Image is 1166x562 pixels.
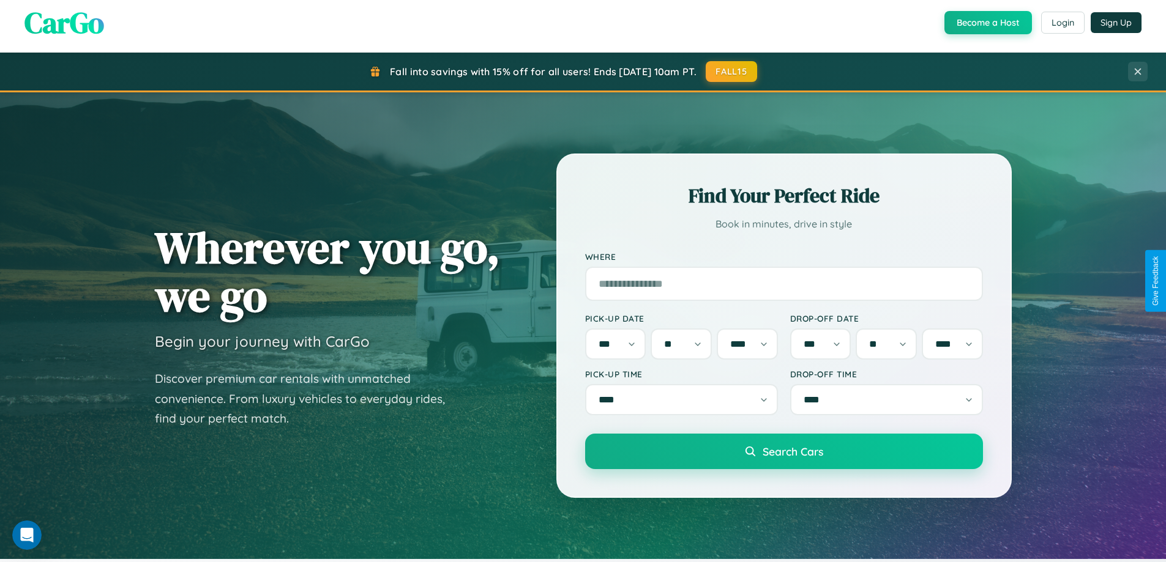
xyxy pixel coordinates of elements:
span: Search Cars [763,445,823,458]
h3: Begin your journey with CarGo [155,332,370,350]
button: Login [1041,12,1085,34]
span: Fall into savings with 15% off for all users! Ends [DATE] 10am PT. [390,65,697,78]
h2: Find Your Perfect Ride [585,182,983,209]
button: Sign Up [1091,12,1142,33]
button: Become a Host [944,11,1032,34]
iframe: Intercom live chat [12,520,42,550]
span: CarGo [24,2,104,43]
p: Book in minutes, drive in style [585,215,983,233]
label: Pick-up Time [585,369,778,379]
button: Search Cars [585,434,983,469]
div: Give Feedback [1151,256,1160,306]
label: Drop-off Date [790,313,983,324]
label: Drop-off Time [790,369,983,379]
p: Discover premium car rentals with unmatched convenience. From luxury vehicles to everyday rides, ... [155,369,461,429]
h1: Wherever you go, we go [155,223,500,320]
label: Where [585,251,983,262]
label: Pick-up Date [585,313,778,324]
button: FALL15 [706,61,757,82]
